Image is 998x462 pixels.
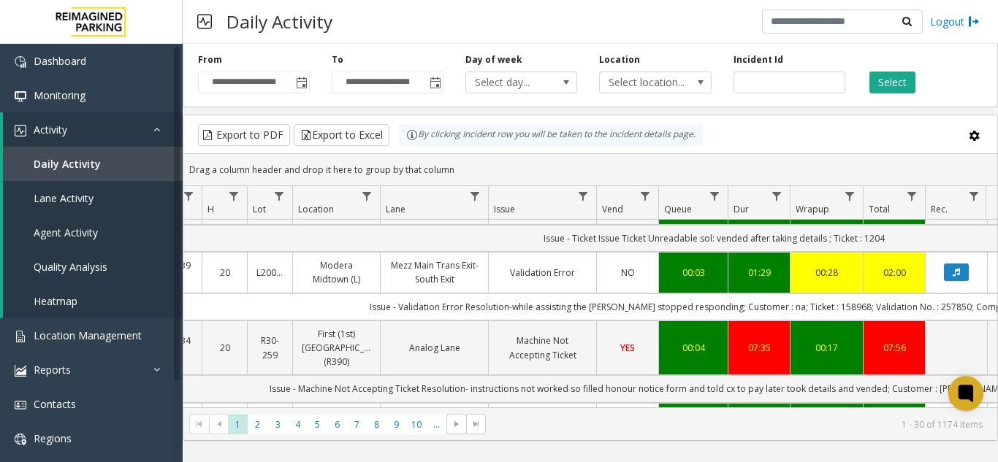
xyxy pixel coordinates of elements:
[228,415,248,434] span: Page 1
[34,226,98,239] span: Agent Activity
[498,266,587,280] a: Validation Error
[606,266,650,280] a: NO
[574,186,593,206] a: Issue Filter Menu
[183,186,997,407] div: Data table
[34,54,86,68] span: Dashboard
[197,4,212,39] img: pageIcon
[386,203,405,215] span: Lane
[872,341,916,355] a: 07:56
[198,124,290,146] button: Export to PDF
[302,258,371,286] a: Modera Midtown (L)
[3,284,183,318] a: Heatmap
[211,266,238,280] a: 20
[737,266,781,280] a: 01:29
[734,203,749,215] span: Dur
[179,186,199,206] a: Date Filter Menu
[902,186,922,206] a: Total Filter Menu
[15,434,26,445] img: 'icon'
[869,203,890,215] span: Total
[332,53,343,66] label: To
[3,147,183,181] a: Daily Activity
[498,334,587,361] a: Machine Not Accepting Ticket
[668,266,719,280] a: 00:03
[399,124,703,146] div: By clicking Incident row you will be taken to the incident details page.
[302,327,371,369] a: First (1st) [GEOGRAPHIC_DATA] (R390)
[931,203,948,215] span: Rec.
[471,418,482,430] span: Go to the last page
[34,294,77,308] span: Heatmap
[15,56,26,68] img: 'icon'
[427,72,443,93] span: Toggle popup
[636,186,655,206] a: Vend Filter Menu
[15,365,26,377] img: 'icon'
[211,341,238,355] a: 20
[767,186,787,206] a: Dur Filter Menu
[446,414,466,434] span: Go to the next page
[34,88,85,102] span: Monitoring
[799,266,854,280] a: 00:28
[737,341,781,355] a: 07:35
[495,418,983,431] kendo-pager-info: 1 - 30 of 1174 items
[207,203,214,215] span: H
[668,341,719,355] a: 00:04
[389,258,479,286] a: Mezz Main Trans Exit- South Exit
[219,4,340,39] h3: Daily Activity
[620,342,635,354] span: YES
[621,266,635,279] span: NO
[34,260,107,274] span: Quality Analysis
[599,53,640,66] label: Location
[3,215,183,250] a: Agent Activity
[34,157,101,171] span: Daily Activity
[224,186,244,206] a: H Filter Menu
[600,72,688,93] span: Select location...
[198,53,222,66] label: From
[253,203,266,215] span: Lot
[389,341,479,355] a: Analog Lane
[964,186,984,206] a: Rec. Filter Menu
[407,415,427,434] span: Page 10
[734,53,783,66] label: Incident Id
[268,415,288,434] span: Page 3
[15,399,26,411] img: 'icon'
[602,203,623,215] span: Vend
[34,431,72,445] span: Regions
[796,203,829,215] span: Wrapup
[15,91,26,102] img: 'icon'
[34,363,71,377] span: Reports
[15,125,26,136] img: 'icon'
[466,414,486,434] span: Go to the last page
[3,250,183,284] a: Quality Analysis
[248,415,267,434] span: Page 2
[34,191,94,205] span: Lane Activity
[406,129,418,141] img: infoIcon.svg
[840,186,860,206] a: Wrapup Filter Menu
[872,266,916,280] a: 02:00
[869,72,915,93] button: Select
[799,341,854,355] a: 00:17
[705,186,725,206] a: Queue Filter Menu
[465,186,485,206] a: Lane Filter Menu
[34,123,67,136] span: Activity
[451,418,462,430] span: Go to the next page
[34,328,142,342] span: Location Management
[256,334,283,361] a: R30-259
[270,186,289,206] a: Lot Filter Menu
[367,415,386,434] span: Page 8
[494,203,515,215] span: Issue
[465,53,522,66] label: Day of week
[288,415,308,434] span: Page 4
[256,266,283,280] a: L20000500
[3,112,183,147] a: Activity
[327,415,347,434] span: Page 6
[357,186,377,206] a: Location Filter Menu
[34,397,76,411] span: Contacts
[15,331,26,342] img: 'icon'
[294,124,389,146] button: Export to Excel
[3,181,183,215] a: Lane Activity
[347,415,367,434] span: Page 7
